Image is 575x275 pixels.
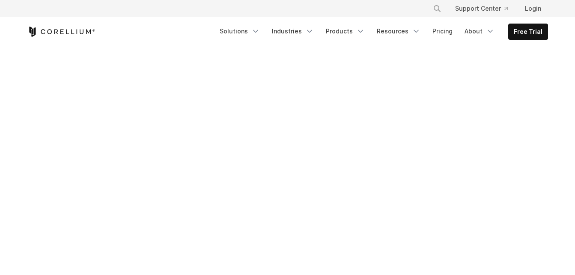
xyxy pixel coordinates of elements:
[372,24,426,39] a: Resources
[215,24,548,40] div: Navigation Menu
[518,1,548,16] a: Login
[27,27,95,37] a: Corellium Home
[321,24,370,39] a: Products
[448,1,515,16] a: Support Center
[215,24,265,39] a: Solutions
[459,24,500,39] a: About
[423,1,548,16] div: Navigation Menu
[429,1,445,16] button: Search
[267,24,319,39] a: Industries
[427,24,458,39] a: Pricing
[509,24,548,39] a: Free Trial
